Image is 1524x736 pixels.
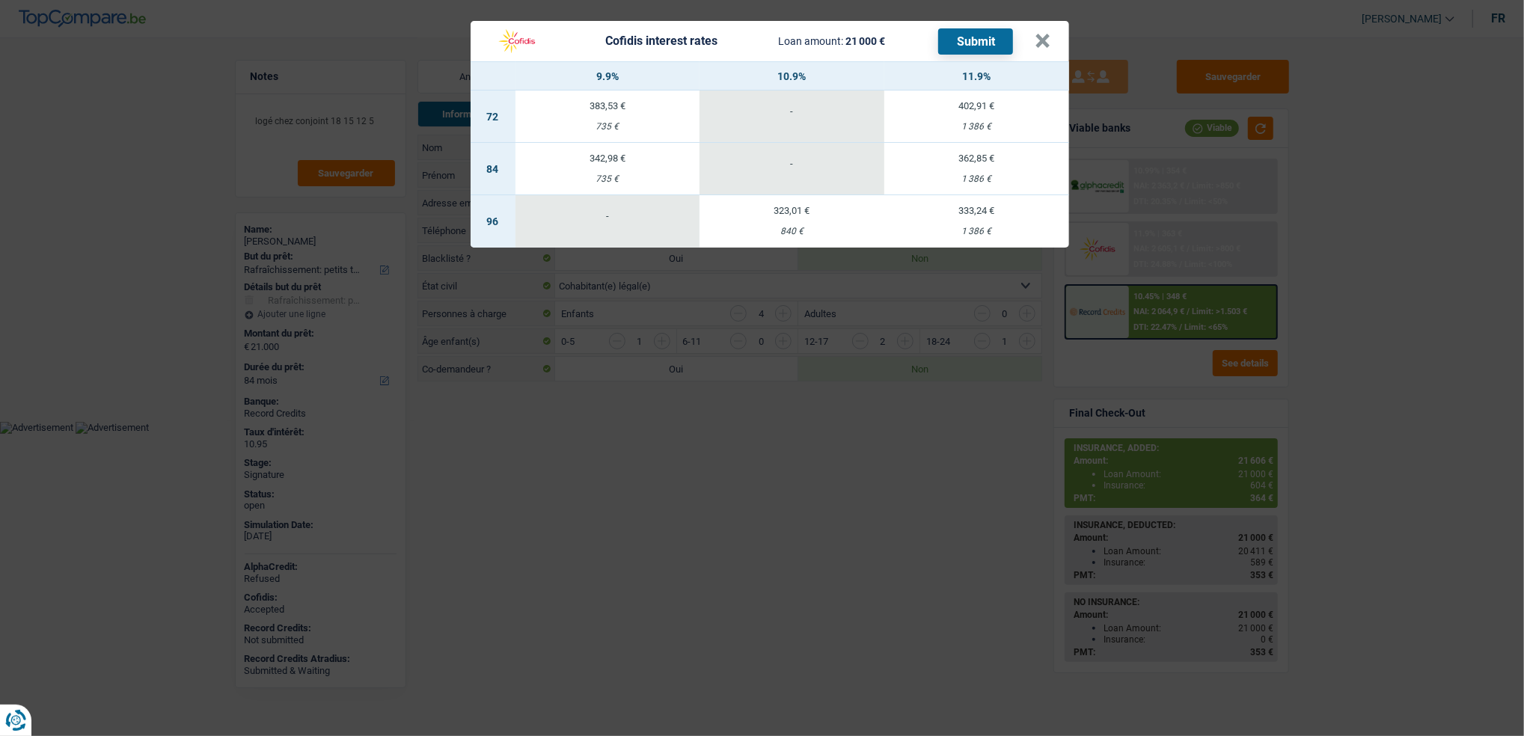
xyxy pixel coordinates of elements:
[605,35,717,47] div: Cofidis interest rates
[471,91,515,143] td: 72
[515,101,700,111] div: 383,53 €
[489,27,545,55] img: Cofidis
[515,62,700,91] th: 9.9%
[778,35,843,47] span: Loan amount:
[884,62,1069,91] th: 11.9%
[471,143,515,195] td: 84
[884,101,1069,111] div: 402,91 €
[700,62,884,91] th: 10.9%
[471,195,515,248] td: 96
[845,35,885,47] span: 21 000 €
[884,174,1069,184] div: 1 386 €
[700,106,884,116] div: -
[700,159,884,168] div: -
[515,153,700,163] div: 342,98 €
[1035,34,1051,49] button: ×
[700,206,884,215] div: 323,01 €
[884,206,1069,215] div: 333,24 €
[884,153,1069,163] div: 362,85 €
[700,227,884,236] div: 840 €
[884,227,1069,236] div: 1 386 €
[515,174,700,184] div: 735 €
[884,122,1069,132] div: 1 386 €
[515,122,700,132] div: 735 €
[938,28,1013,55] button: Submit
[515,211,700,221] div: -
